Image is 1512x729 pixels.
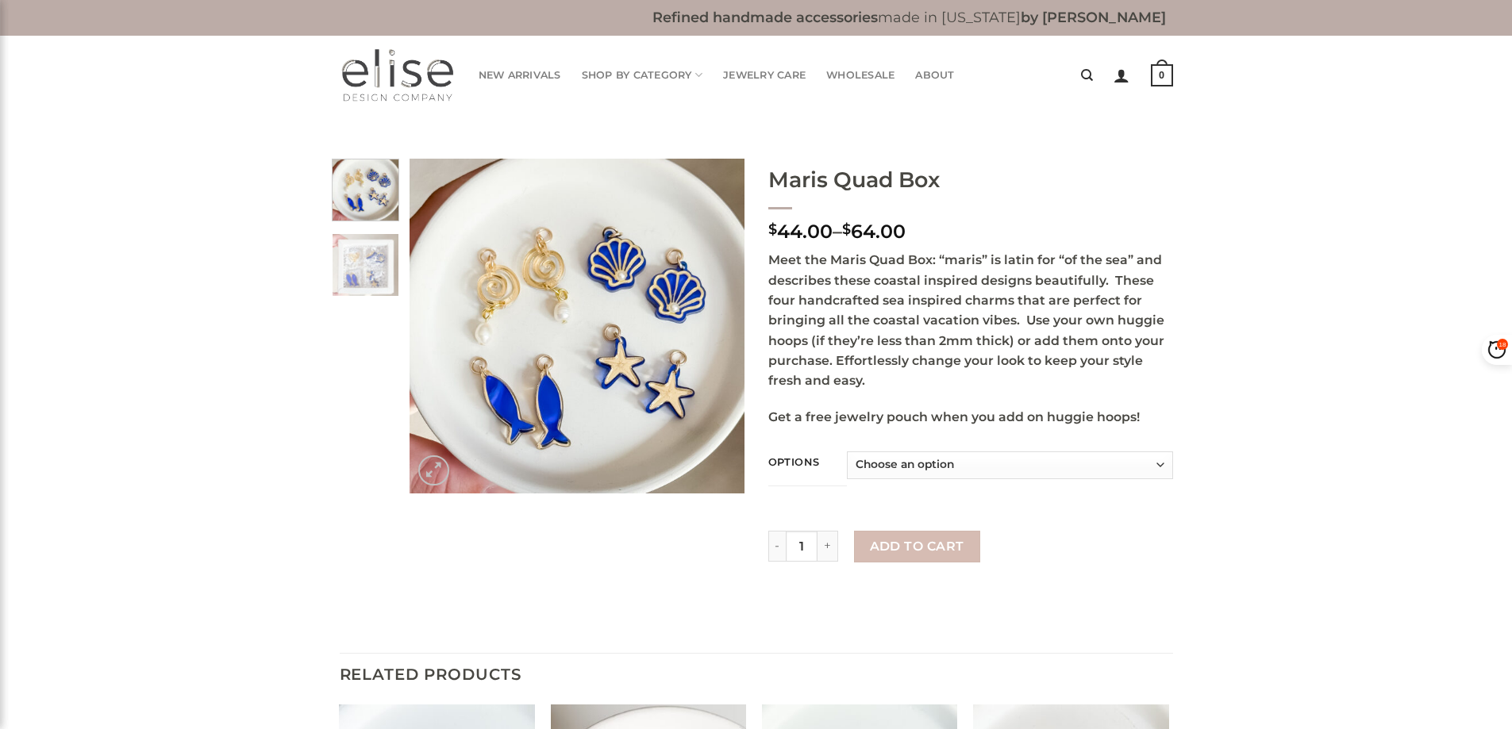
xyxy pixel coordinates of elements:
[818,531,838,562] input: +
[340,48,455,103] img: Elise Design Company
[723,59,806,91] a: Jewelry Care
[842,220,906,243] bdi: 64.00
[1151,53,1173,97] a: 0
[854,531,980,562] button: Add to cart
[842,221,851,237] span: $
[652,9,1166,25] b: made in [US_STATE]
[768,220,833,243] bdi: 44.00
[340,654,1173,696] h3: Related products
[786,531,818,562] input: Qty
[768,457,841,467] label: Options
[915,59,954,91] a: About
[768,250,1173,390] p: Meet the Maris Quad Box: “maris” is latin for “of the sea” and describes these coastal inspired d...
[1021,9,1166,25] b: by [PERSON_NAME]
[768,531,787,562] input: -
[1151,64,1173,86] strong: 0
[652,9,878,25] b: Refined handmade accessories
[410,159,744,493] img: IMG_9110
[826,59,895,91] a: Wholesale
[768,222,1173,241] p: –
[768,407,1173,427] p: Get a free jewelry pouch when you add on huggie hoops!
[479,59,561,91] a: New Arrivals
[768,221,777,237] span: $
[1081,60,1093,90] a: Search
[768,167,1173,194] h1: Maris Quad Box
[582,59,703,91] a: Shop By Category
